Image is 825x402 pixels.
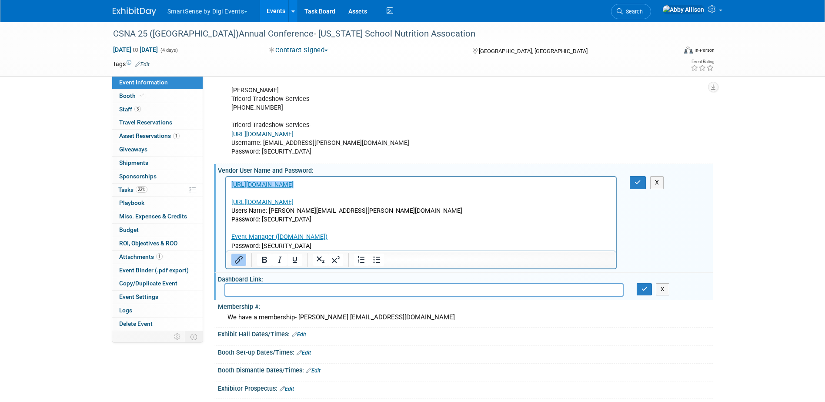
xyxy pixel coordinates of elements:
span: to [131,46,140,53]
a: ROI, Objectives & ROO [112,237,203,250]
button: Insert/edit link [231,254,246,266]
div: Event Rating [691,60,714,64]
a: Logs [112,304,203,317]
button: Numbered list [354,254,369,266]
a: Giveaways [112,143,203,156]
button: Superscript [328,254,343,266]
span: Delete Event [119,320,153,327]
a: Edit [306,368,321,374]
div: We have a membership- [PERSON_NAME] [EMAIL_ADDRESS][DOMAIN_NAME] [224,311,706,324]
button: Bold [257,254,272,266]
span: Playbook [119,199,144,206]
span: 1 [173,133,180,139]
span: Shipments [119,159,148,166]
img: ExhibitDay [113,7,156,16]
a: Search [611,4,651,19]
span: Budget [119,226,139,233]
span: Event Binder (.pdf export) [119,267,189,274]
iframe: Rich Text Area [226,177,616,251]
div: CSNA 25 ([GEOGRAPHIC_DATA])Annual Conference- [US_STATE] School Nutrition Assocation [110,26,664,42]
span: ROI, Objectives & ROO [119,240,177,247]
span: Copy/Duplicate Event [119,280,177,287]
button: Underline [287,254,302,266]
button: X [650,176,664,189]
span: Booth [119,92,146,99]
a: Travel Reservations [112,116,203,129]
a: Delete Event [112,318,203,331]
span: Giveaways [119,146,147,153]
span: Sponsorships [119,173,157,180]
a: Event Settings [112,291,203,304]
a: Edit [135,61,150,67]
div: Membership #: [218,300,713,311]
a: Edit [297,350,311,356]
a: Edit [280,386,294,392]
a: Attachments1 [112,251,203,264]
span: Attachments [119,253,163,260]
span: Misc. Expenses & Credits [119,213,187,220]
a: Event Information [112,76,203,89]
span: Tasks [118,186,147,193]
div: Booth Set-up Dates/Times: [218,346,713,357]
div: Booth Dismantle Dates/Times: [218,364,713,375]
td: Tags [113,60,150,68]
span: Asset Reservations [119,132,180,139]
button: Bullet list [369,254,384,266]
div: In-Person [694,47,715,54]
span: Event Information [119,79,168,86]
span: 1 [156,253,163,260]
button: X [656,283,669,295]
a: Booth [112,90,203,103]
a: Edit [292,332,306,338]
span: 22% [136,186,147,193]
a: Staff3 [112,103,203,116]
span: [DATE] [DATE] [113,46,158,54]
a: Asset Reservations1 [112,130,203,143]
button: Subscript [313,254,328,266]
a: Copy/Duplicate Event [112,277,203,290]
span: Travel Reservations [119,119,172,126]
span: Event Settings [119,293,158,300]
div: Dashboard Link: [218,273,713,284]
span: Logs [119,307,132,314]
button: Italic [272,254,287,266]
span: 3 [134,106,141,112]
i: Booth reservation complete [140,93,144,98]
a: Shipments [112,157,203,170]
td: Personalize Event Tab Strip [170,331,185,342]
img: Abby Allison [662,5,705,14]
a: Misc. Expenses & Credits [112,210,203,223]
div: Vendor User Name and Password: [218,164,713,175]
a: Event Binder (.pdf export) [112,264,203,277]
a: Budget [112,224,203,237]
div: Event Format [625,45,715,58]
a: Playbook [112,197,203,210]
div: Exhibitor Prospectus: [218,382,713,393]
span: Staff [119,106,141,113]
button: Contract Signed [266,46,331,55]
span: (4 days) [160,47,178,53]
a: [URL][DOMAIN_NAME] [231,131,294,138]
img: Format-Inperson.png [684,47,693,54]
span: Search [623,8,643,15]
a: Sponsorships [112,170,203,183]
a: Tasks22% [112,184,203,197]
span: [GEOGRAPHIC_DATA], [GEOGRAPHIC_DATA] [479,48,588,54]
td: Toggle Event Tabs [185,331,203,342]
div: Exhibit Hall Dates/Times: [218,328,713,339]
